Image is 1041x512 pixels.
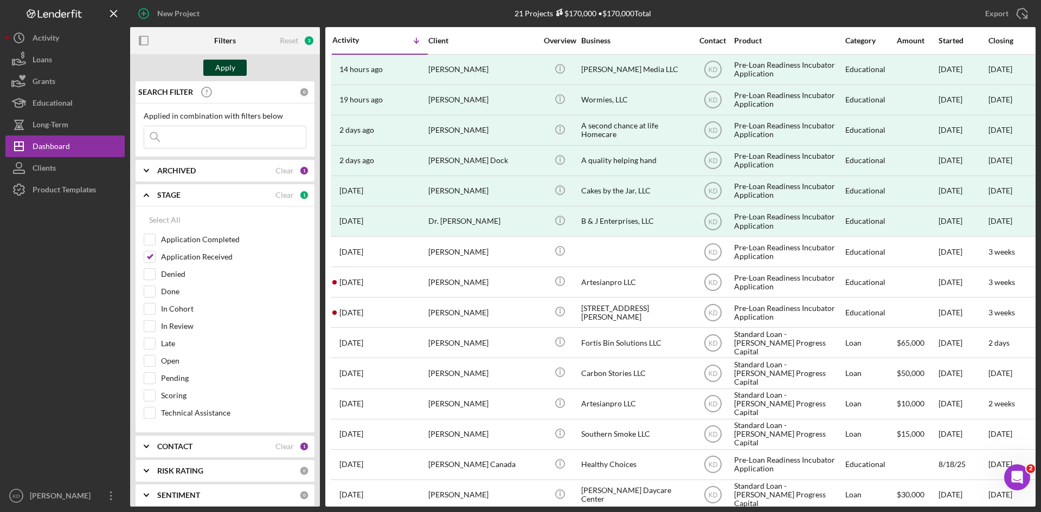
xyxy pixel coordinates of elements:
[581,481,690,509] div: [PERSON_NAME] Daycare Center
[845,86,896,114] div: Educational
[897,429,924,438] span: $15,000
[734,390,843,418] div: Standard Loan - [PERSON_NAME] Progress Capital
[708,157,717,165] text: KD
[5,157,125,179] button: Clients
[5,179,125,200] button: Product Templates
[5,92,125,114] a: Educational
[5,49,125,70] button: Loans
[161,234,306,245] label: Application Completed
[988,277,1015,287] time: 3 weeks
[939,207,987,236] div: [DATE]
[161,407,306,418] label: Technical Assistance
[734,359,843,387] div: Standard Loan - [PERSON_NAME] Progress Capital
[428,359,537,387] div: [PERSON_NAME]
[12,493,20,499] text: KD
[581,177,690,205] div: Cakes by the Jar, LLC
[428,207,537,236] div: Dr. [PERSON_NAME]
[299,466,309,476] div: 0
[581,207,690,236] div: B & J Enterprises, LLC
[299,490,309,500] div: 0
[5,27,125,49] a: Activity
[339,490,363,499] time: 2025-08-17 00:45
[581,450,690,479] div: Healthy Choices
[339,95,383,104] time: 2025-10-07 20:41
[5,135,125,157] a: Dashboard
[275,191,294,199] div: Clear
[581,268,690,296] div: Artesianpro LLC
[339,308,363,317] time: 2025-10-01 20:39
[144,112,306,120] div: Applied in combination with filters below
[428,237,537,266] div: [PERSON_NAME]
[203,60,247,76] button: Apply
[339,65,383,74] time: 2025-10-08 01:30
[939,237,987,266] div: [DATE]
[988,155,1012,165] time: [DATE]
[939,390,987,418] div: [DATE]
[988,247,1015,256] time: 3 weeks
[988,308,1015,317] time: 3 weeks
[845,36,896,45] div: Category
[332,36,380,44] div: Activity
[428,36,537,45] div: Client
[33,157,56,182] div: Clients
[708,278,717,286] text: KD
[939,450,987,479] div: 8/18/25
[708,400,717,408] text: KD
[428,298,537,327] div: [PERSON_NAME]
[939,146,987,175] div: [DATE]
[149,209,181,231] div: Select All
[988,459,1012,469] time: [DATE]
[428,177,537,205] div: [PERSON_NAME]
[428,55,537,84] div: [PERSON_NAME]
[845,116,896,145] div: Educational
[161,303,306,314] label: In Cohort
[157,466,203,475] b: RISK RATING
[539,36,580,45] div: Overview
[428,450,537,479] div: [PERSON_NAME] Canada
[988,429,1012,438] time: [DATE]
[708,309,717,316] text: KD
[157,3,200,24] div: New Project
[988,125,1012,134] time: [DATE]
[161,321,306,332] label: In Review
[5,70,125,92] button: Grants
[275,442,294,451] div: Clear
[161,390,306,401] label: Scoring
[708,431,717,438] text: KD
[428,146,537,175] div: [PERSON_NAME] Dock
[161,373,306,384] label: Pending
[5,114,125,135] a: Long-Term
[988,216,1012,225] time: [DATE]
[939,359,987,387] div: [DATE]
[734,36,843,45] div: Product
[33,114,68,138] div: Long-Term
[161,251,306,262] label: Application Received
[734,177,843,205] div: Pre-Loan Readiness Incubator Application
[708,461,717,469] text: KD
[299,166,309,176] div: 1
[138,88,193,96] b: SEARCH FILTER
[299,442,309,451] div: 1
[708,218,717,225] text: KD
[339,399,363,408] time: 2025-09-17 15:37
[33,70,55,95] div: Grants
[939,177,987,205] div: [DATE]
[734,86,843,114] div: Pre-Loan Readiness Incubator Application
[939,116,987,145] div: [DATE]
[734,207,843,236] div: Pre-Loan Readiness Incubator Application
[734,55,843,84] div: Pre-Loan Readiness Incubator Application
[1004,464,1030,490] iframe: Intercom live chat
[581,86,690,114] div: Wormies, LLC
[27,485,98,509] div: [PERSON_NAME]
[897,338,924,347] span: $65,000
[299,190,309,200] div: 1
[275,166,294,175] div: Clear
[339,126,374,134] time: 2025-10-07 01:36
[708,370,717,378] text: KD
[581,298,690,327] div: [STREET_ADDRESS][PERSON_NAME]
[581,359,690,387] div: Carbon Stories LLC
[708,339,717,347] text: KD
[845,328,896,357] div: Loan
[988,64,1012,74] time: [DATE]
